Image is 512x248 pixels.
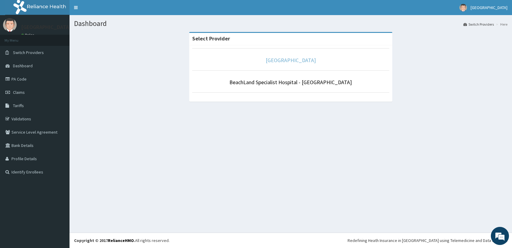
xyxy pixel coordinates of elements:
[21,24,71,30] p: [GEOGRAPHIC_DATA]
[108,238,134,243] a: RelianceHMO
[21,33,36,37] a: Online
[471,5,507,10] span: [GEOGRAPHIC_DATA]
[13,103,24,108] span: Tariffs
[13,63,33,68] span: Dashboard
[13,50,44,55] span: Switch Providers
[494,22,507,27] li: Here
[3,18,17,32] img: User Image
[463,22,494,27] a: Switch Providers
[74,20,507,27] h1: Dashboard
[13,90,25,95] span: Claims
[348,237,507,243] div: Redefining Heath Insurance in [GEOGRAPHIC_DATA] using Telemedicine and Data Science!
[266,57,316,64] a: [GEOGRAPHIC_DATA]
[74,238,135,243] strong: Copyright © 2017 .
[459,4,467,11] img: User Image
[192,35,230,42] strong: Select Provider
[230,79,352,86] a: BeachLand Specialist Hospital - [GEOGRAPHIC_DATA]
[70,233,512,248] footer: All rights reserved.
